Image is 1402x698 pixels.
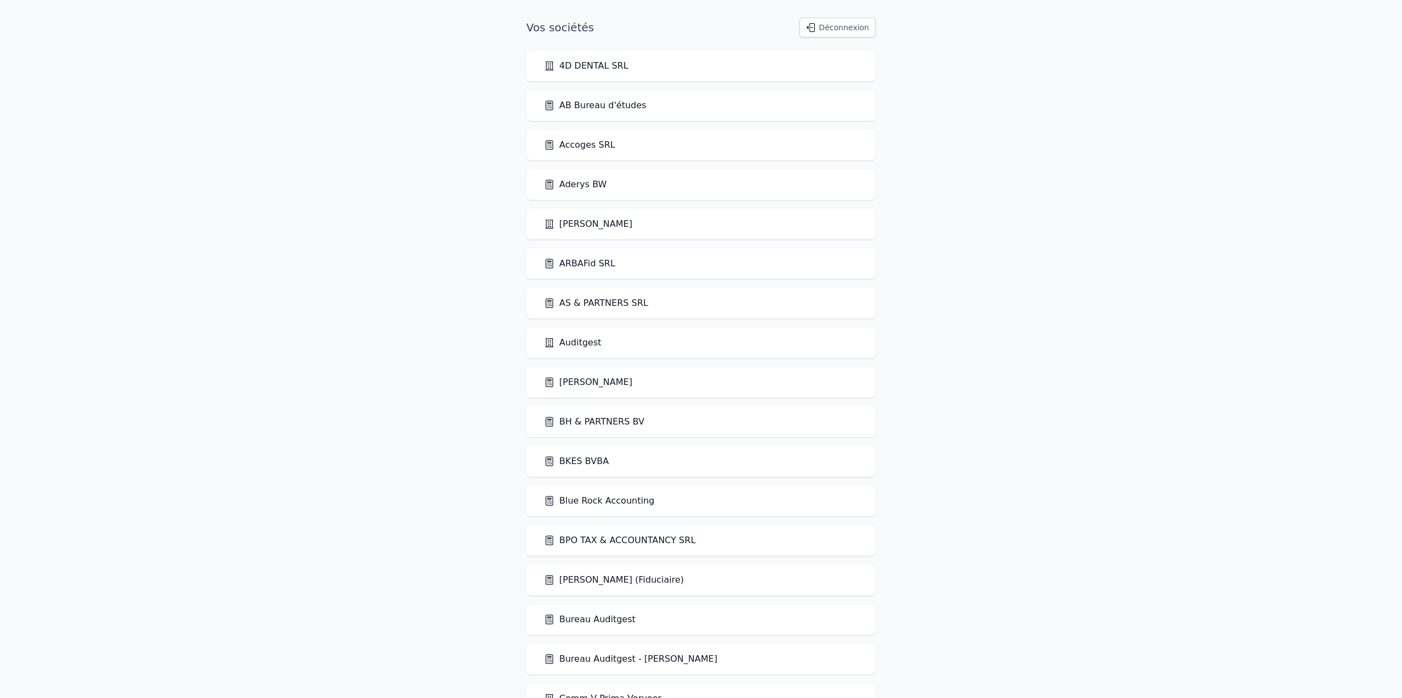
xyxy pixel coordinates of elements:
[526,20,594,35] h1: Vos sociétés
[544,257,615,270] a: ARBAFid SRL
[544,534,696,547] a: BPO TAX & ACCOUNTANCY SRL
[544,99,646,112] a: AB Bureau d'études
[544,297,648,310] a: AS & PARTNERS SRL
[544,494,654,507] a: Blue Rock Accounting
[544,336,602,349] a: Auditgest
[544,415,644,428] a: BH & PARTNERS BV
[544,138,615,152] a: Accoges SRL
[544,652,717,666] a: Bureau Auditgest - [PERSON_NAME]
[544,613,636,626] a: Bureau Auditgest
[544,59,628,72] a: 4D DENTAL SRL
[544,455,609,468] a: BKES BVBA
[544,178,607,191] a: Aderys BW
[799,18,876,37] button: Déconnexion
[544,573,684,587] a: [PERSON_NAME] (Fiduciaire)
[544,376,632,389] a: [PERSON_NAME]
[544,217,632,231] a: [PERSON_NAME]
